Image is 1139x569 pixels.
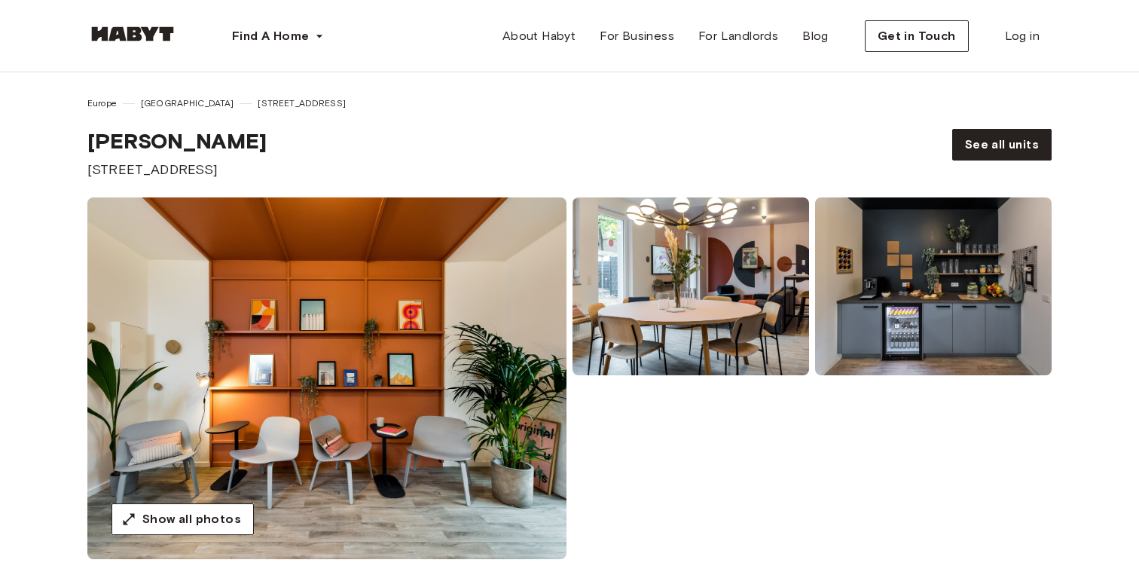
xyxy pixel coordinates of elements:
[588,21,686,51] a: For Business
[258,96,345,110] span: [STREET_ADDRESS]
[815,197,1052,375] img: room-image
[878,27,956,45] span: Get in Touch
[141,96,234,110] span: [GEOGRAPHIC_DATA]
[220,21,336,51] button: Find A Home
[87,96,117,110] span: Europe
[142,510,241,528] span: Show all photos
[87,160,267,179] span: [STREET_ADDRESS]
[865,20,969,52] button: Get in Touch
[87,197,566,559] img: room-image
[965,136,1039,154] span: See all units
[600,27,674,45] span: For Business
[815,381,1052,559] img: room-image
[686,21,790,51] a: For Landlords
[87,128,267,154] span: [PERSON_NAME]
[698,27,778,45] span: For Landlords
[87,26,178,41] img: Habyt
[502,27,576,45] span: About Habyt
[111,503,254,535] button: Show all photos
[573,197,809,375] img: room-image
[952,129,1052,161] a: See all units
[232,27,309,45] span: Find A Home
[490,21,588,51] a: About Habyt
[573,381,809,559] img: room-image
[790,21,841,51] a: Blog
[802,27,829,45] span: Blog
[993,21,1052,51] a: Log in
[1005,27,1040,45] span: Log in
